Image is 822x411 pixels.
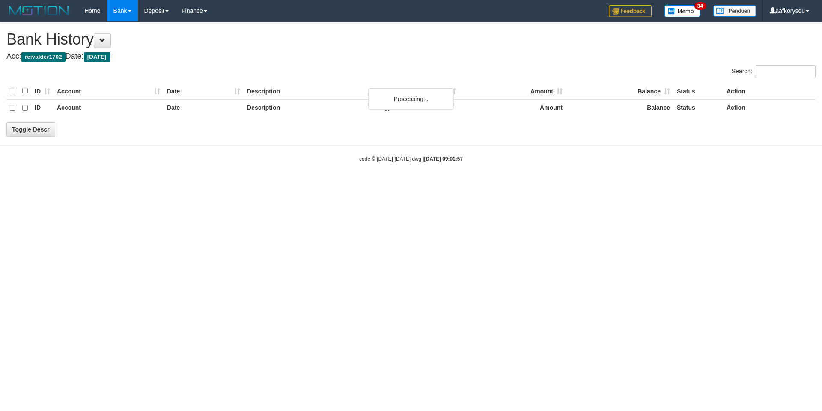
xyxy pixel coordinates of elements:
div: Processing... [368,88,454,110]
th: Amount [459,83,566,99]
span: [DATE] [84,52,110,62]
img: panduan.png [713,5,756,17]
th: Amount [459,99,566,116]
th: Account [54,83,164,99]
th: Action [723,83,816,99]
th: Action [723,99,816,116]
h1: Bank History [6,31,816,48]
th: Status [673,99,723,116]
th: Account [54,99,164,116]
th: Balance [566,83,673,99]
img: Feedback.jpg [609,5,652,17]
img: MOTION_logo.png [6,4,71,17]
span: 34 [694,2,706,10]
th: ID [31,99,54,116]
label: Search: [732,65,816,78]
th: Type [378,83,459,99]
th: Status [673,83,723,99]
a: Toggle Descr [6,122,55,137]
th: Description [244,99,378,116]
img: Button%20Memo.svg [664,5,700,17]
input: Search: [755,65,816,78]
small: code © [DATE]-[DATE] dwg | [359,156,463,162]
th: ID [31,83,54,99]
th: Date [164,83,244,99]
span: reivalder1702 [21,52,66,62]
th: Description [244,83,378,99]
th: Balance [566,99,673,116]
th: Date [164,99,244,116]
h4: Acc: Date: [6,52,816,61]
strong: [DATE] 09:01:57 [424,156,463,162]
